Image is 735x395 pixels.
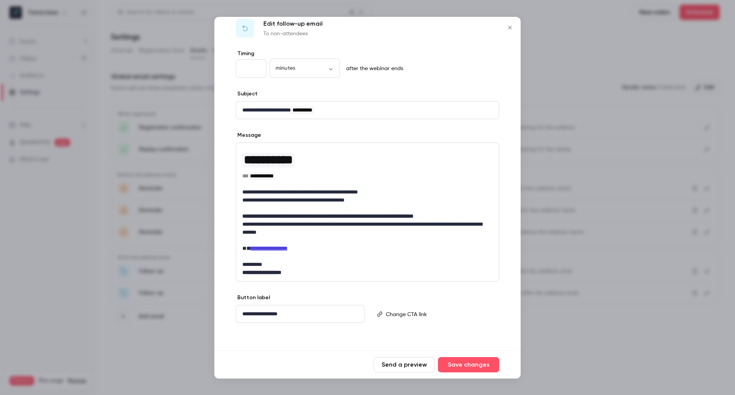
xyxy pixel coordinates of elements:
[383,305,498,323] div: editor
[269,64,340,72] div: minutes
[502,20,518,35] button: Close
[236,50,499,57] label: Timing
[236,90,258,98] label: Subject
[236,305,364,323] div: editor
[263,30,323,38] p: To non-attendees
[236,131,261,139] label: Message
[343,65,403,72] p: after the webinar ends
[438,357,499,372] button: Save changes
[236,102,499,119] div: editor
[374,357,435,372] button: Send a preview
[263,19,323,28] p: Edit follow-up email
[236,143,499,281] div: editor
[236,294,270,302] label: Button label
